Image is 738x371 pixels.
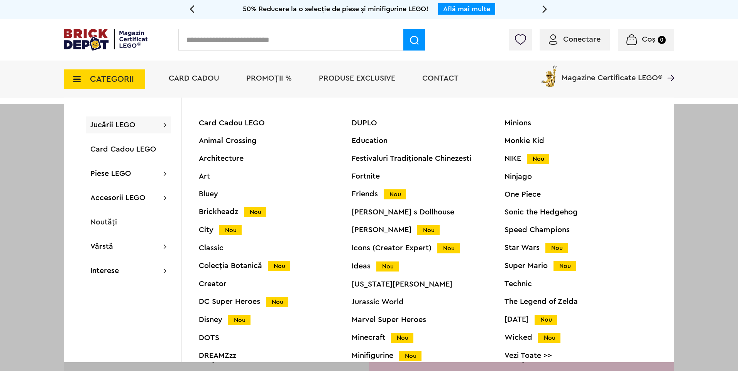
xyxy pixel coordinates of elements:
span: Conectare [563,35,601,43]
a: Magazine Certificate LEGO® [662,64,674,72]
a: Produse exclusive [319,74,395,82]
small: 0 [658,36,666,44]
span: Magazine Certificate LEGO® [562,64,662,82]
span: CATEGORII [90,75,134,83]
a: PROMOȚII % [246,74,292,82]
a: Conectare [549,35,601,43]
a: Card Cadou [169,74,219,82]
a: Contact [422,74,459,82]
span: 50% Reducere la o selecție de piese și minifigurine LEGO! [243,5,428,12]
a: Află mai multe [443,5,490,12]
span: Coș [642,35,655,43]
